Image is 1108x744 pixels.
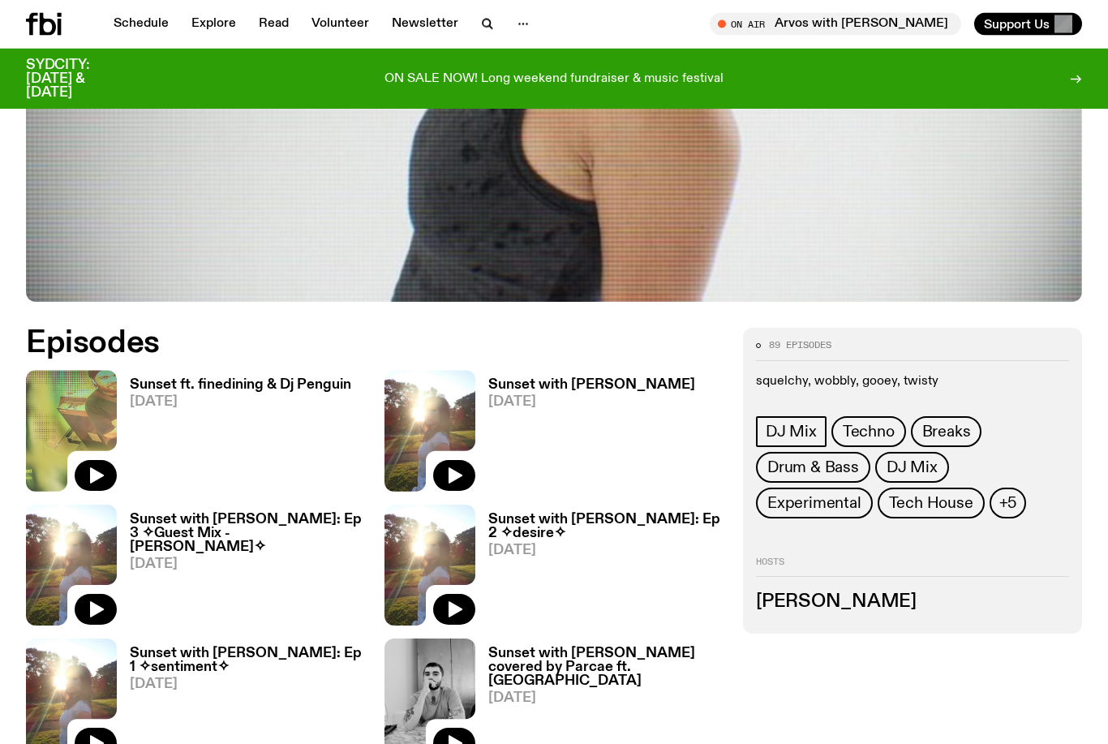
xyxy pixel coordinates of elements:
a: Explore [182,13,246,36]
a: Breaks [911,417,982,448]
span: 89 episodes [769,342,831,350]
a: Newsletter [382,13,468,36]
span: Support Us [984,17,1050,32]
h2: Episodes [26,329,724,358]
h3: Sunset with [PERSON_NAME]: Ep 3 ✧Guest Mix - [PERSON_NAME]✧ [130,514,365,555]
a: Sunset with [PERSON_NAME]: Ep 2 ✧desire✧[DATE] [475,514,724,626]
h3: Sunset with [PERSON_NAME]: Ep 1 ✧sentiment✧ [130,647,365,675]
h3: Sunset with [PERSON_NAME] [488,379,695,393]
span: [DATE] [130,396,351,410]
p: squelchy, wobbly, gooey, twisty [756,375,1069,390]
span: [DATE] [488,544,724,558]
a: DJ Mix [875,453,949,484]
button: +5 [990,488,1027,519]
a: Drum & Bass [756,453,870,484]
a: Tech House [878,488,985,519]
span: Tech House [889,495,973,513]
a: Schedule [104,13,178,36]
a: Techno [831,417,906,448]
span: Breaks [922,424,971,441]
a: Experimental [756,488,873,519]
a: Read [249,13,298,36]
a: Sunset ft. finedining & Dj Penguin[DATE] [117,379,351,492]
span: Drum & Bass [767,459,859,477]
span: Techno [843,424,895,441]
span: DJ Mix [766,424,817,441]
h3: SYDCITY: [DATE] & [DATE] [26,58,130,100]
a: Sunset with [PERSON_NAME][DATE] [475,379,695,492]
span: Experimental [767,495,861,513]
span: +5 [999,495,1017,513]
h3: Sunset ft. finedining & Dj Penguin [130,379,351,393]
h3: Sunset with [PERSON_NAME] covered by Parcae ft. [GEOGRAPHIC_DATA] [488,647,724,689]
h3: [PERSON_NAME] [756,594,1069,612]
a: Sunset with [PERSON_NAME]: Ep 3 ✧Guest Mix - [PERSON_NAME]✧[DATE] [117,514,365,626]
span: [DATE] [488,692,724,706]
h2: Hosts [756,558,1069,578]
a: DJ Mix [756,417,827,448]
span: [DATE] [488,396,695,410]
button: On AirArvos with [PERSON_NAME] [710,13,961,36]
h3: Sunset with [PERSON_NAME]: Ep 2 ✧desire✧ [488,514,724,541]
span: [DATE] [130,558,365,572]
span: DJ Mix [887,459,938,477]
button: Support Us [974,13,1082,36]
a: Volunteer [302,13,379,36]
span: [DATE] [130,678,365,692]
p: ON SALE NOW! Long weekend fundraiser & music festival [384,72,724,87]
